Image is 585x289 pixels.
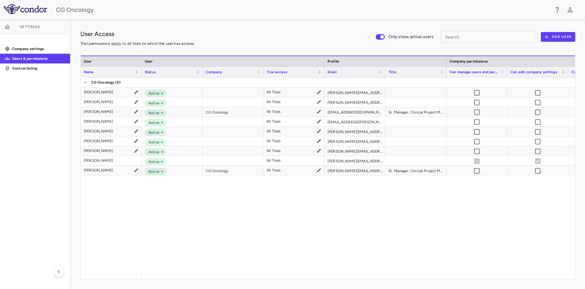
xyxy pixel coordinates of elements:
span: Trial access [267,70,287,74]
span: Company permissions [449,59,488,63]
span: Only show active users [388,34,434,40]
span: Active [146,100,159,106]
div: All Trials [267,126,281,136]
div: All Trials [267,165,281,175]
div: [PERSON_NAME] [84,97,113,107]
div: [PERSON_NAME] [84,146,113,156]
div: [PERSON_NAME] [84,156,113,165]
span: Active [146,149,159,155]
span: Active [146,110,159,116]
span: Can manage users and permissions [449,70,499,74]
p: Control listing [12,66,65,71]
span: Active [146,139,159,145]
div: [PERSON_NAME][EMAIL_ADDRESS][PERSON_NAME][DOMAIN_NAME] [324,146,385,156]
div: Sr. Manager, Clinical Project Management [385,166,446,175]
span: User [84,59,92,63]
div: All Trials [267,117,281,126]
div: [PERSON_NAME] [84,126,113,136]
span: Name [84,70,94,74]
div: [PERSON_NAME] [84,87,113,97]
div: CG Oncology [203,107,264,117]
span: Cannot update permissions for current user [531,155,544,168]
span: Email [328,70,337,74]
div: Sr. Manager, Clinical Project Management [385,107,446,117]
p: Users & permissions [12,56,65,61]
div: All Trials [267,87,281,97]
span: Active [146,120,159,125]
span: Company [206,70,222,74]
p: Company settings [12,46,65,52]
div: All Trials [267,136,281,146]
div: [PERSON_NAME][EMAIL_ADDRESS][PERSON_NAME][DOMAIN_NAME] [324,156,385,165]
div: [PERSON_NAME] [84,165,113,175]
span: Title [388,70,396,74]
span: Active [146,159,159,164]
span: Status [145,70,156,74]
span: Active [146,169,159,174]
img: logo-full-BYUhSk78.svg [4,4,47,14]
button: Add User [541,32,575,42]
div: [PERSON_NAME] [84,107,113,117]
div: [PERSON_NAME][EMAIL_ADDRESS][PERSON_NAME][DOMAIN_NAME] [324,127,385,136]
div: CG Oncology [56,5,550,14]
span: Settings [20,24,40,29]
span: Active [146,91,159,96]
span: Profile [328,59,339,63]
span: Active [146,130,159,135]
span: Can edit company settings [510,70,557,74]
span: User [145,59,153,63]
div: All Trials [267,107,281,117]
div: CG Oncology [203,166,264,175]
div: [PERSON_NAME][EMAIL_ADDRESS][PERSON_NAME][DOMAIN_NAME] [324,166,385,175]
div: All Trials [267,156,281,165]
span: (9) [115,78,121,87]
div: [PERSON_NAME] [84,117,113,126]
div: [PERSON_NAME] [84,136,113,146]
div: All Trials [267,146,281,156]
div: [PERSON_NAME][EMAIL_ADDRESS][PERSON_NAME][DOMAIN_NAME] [324,97,385,107]
span: CG Oncology [91,78,115,87]
div: [EMAIL_ADDRESS][PERSON_NAME][DOMAIN_NAME] [324,117,385,126]
h1: User Access [80,29,114,38]
div: [EMAIL_ADDRESS][DOMAIN_NAME] [324,107,385,117]
span: Cannot update permissions for current user [470,155,483,168]
div: All Trials [267,97,281,107]
div: [PERSON_NAME][EMAIL_ADDRESS][DOMAIN_NAME] [324,136,385,146]
div: [PERSON_NAME][EMAIL_ADDRESS][PERSON_NAME][DOMAIN_NAME] [324,88,385,97]
p: Trial permissions apply to all trials to which the user has access. [80,41,195,46]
